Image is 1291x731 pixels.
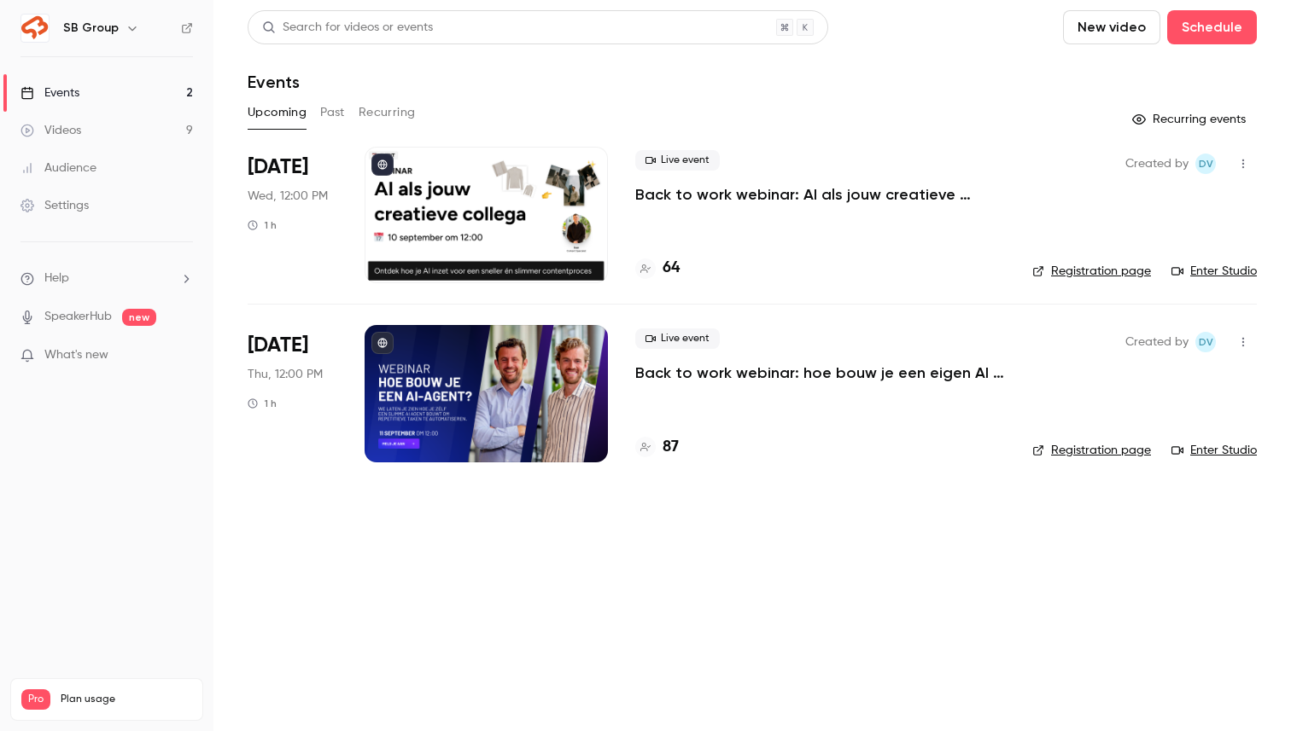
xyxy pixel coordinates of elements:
[248,154,308,181] span: [DATE]
[635,436,679,459] a: 87
[44,308,112,326] a: SpeakerHub
[1199,332,1213,352] span: Dv
[663,257,680,280] h4: 64
[61,693,192,706] span: Plan usage
[20,160,96,177] div: Audience
[20,84,79,102] div: Events
[248,99,307,126] button: Upcoming
[1032,442,1151,459] a: Registration page
[1063,10,1160,44] button: New video
[248,218,277,232] div: 1 h
[248,72,300,92] h1: Events
[44,346,108,364] span: What's new
[635,328,720,349] span: Live event
[248,188,328,205] span: Wed, 12:00 PM
[635,363,1005,383] a: Back to work webinar: hoe bouw je een eigen AI agent?
[1195,332,1216,352] span: Dante van der heijden
[122,309,156,326] span: new
[1125,154,1189,174] span: Created by
[44,270,69,287] span: Help
[1195,154,1216,174] span: Dante van der heijden
[63,20,119,37] h6: SB Group
[663,436,679,459] h4: 87
[248,332,308,359] span: [DATE]
[262,19,433,37] div: Search for videos or events
[248,325,337,461] div: Sep 11 Thu, 12:00 PM (Europe/Amsterdam)
[1171,263,1257,280] a: Enter Studio
[635,257,680,280] a: 64
[359,99,416,126] button: Recurring
[1125,332,1189,352] span: Created by
[1171,442,1257,459] a: Enter Studio
[248,147,337,283] div: Sep 10 Wed, 12:00 PM (Europe/Amsterdam)
[248,397,277,410] div: 1 h
[1032,263,1151,280] a: Registration page
[248,366,323,383] span: Thu, 12:00 PM
[20,270,193,287] li: help-dropdown-opener
[21,689,50,710] span: Pro
[1125,106,1257,133] button: Recurring events
[1199,154,1213,174] span: Dv
[635,150,720,171] span: Live event
[21,15,49,42] img: SB Group
[320,99,345,126] button: Past
[20,197,89,214] div: Settings
[1167,10,1257,44] button: Schedule
[635,184,1005,205] a: Back to work webinar: AI als jouw creatieve collega
[20,122,81,139] div: Videos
